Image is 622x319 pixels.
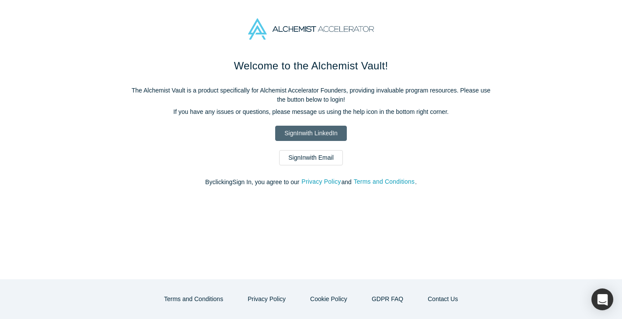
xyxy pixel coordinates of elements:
[238,292,295,307] button: Privacy Policy
[128,107,494,117] p: If you have any issues or questions, please message us using the help icon in the bottom right co...
[301,292,356,307] button: Cookie Policy
[155,292,232,307] button: Terms and Conditions
[248,18,374,40] img: Alchemist Accelerator Logo
[418,292,467,307] button: Contact Us
[275,126,346,141] a: SignInwith LinkedIn
[363,292,412,307] a: GDPR FAQ
[353,177,415,187] button: Terms and Conditions
[279,150,343,165] a: SignInwith Email
[128,86,494,104] p: The Alchemist Vault is a product specifically for Alchemist Accelerator Founders, providing inval...
[128,178,494,187] p: By clicking Sign In , you agree to our and .
[128,58,494,74] h1: Welcome to the Alchemist Vault!
[301,177,341,187] button: Privacy Policy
